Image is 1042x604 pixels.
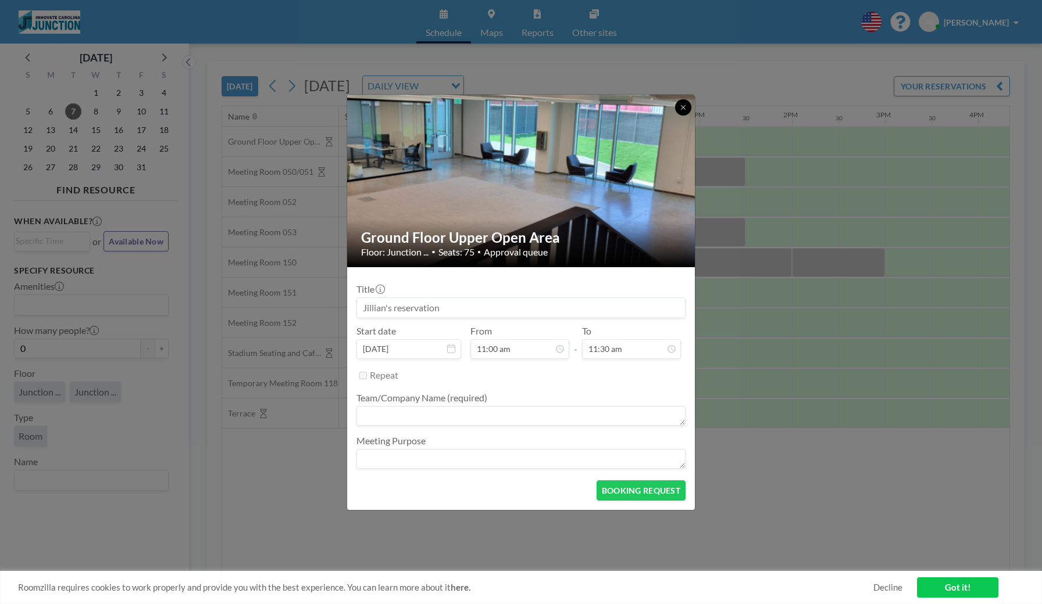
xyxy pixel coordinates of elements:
span: Floor: Junction ... [361,246,429,258]
label: Team/Company Name (required) [356,392,487,404]
span: • [431,247,436,256]
a: here. [451,582,470,592]
span: Roomzilla requires cookies to work properly and provide you with the best experience. You can lea... [18,582,873,593]
label: Start date [356,325,396,337]
label: From [470,325,492,337]
label: Repeat [370,369,398,381]
span: - [574,329,577,355]
span: Approval queue [484,246,548,258]
a: Got it! [917,577,998,598]
input: Jillian's reservation [357,298,685,318]
button: BOOKING REQUEST [597,480,686,501]
label: Meeting Purpose [356,435,426,447]
a: Decline [873,582,902,593]
label: To [582,325,591,337]
span: • [477,248,481,256]
h2: Ground Floor Upper Open Area [361,229,682,246]
img: 537.jpg [347,94,696,268]
label: Title [356,283,384,295]
span: Seats: 75 [438,246,474,258]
